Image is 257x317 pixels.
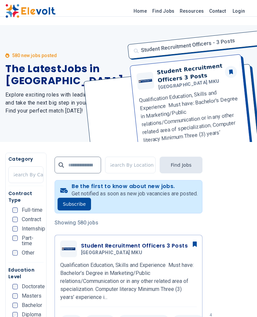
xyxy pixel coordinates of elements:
span: Doctorate [22,284,45,289]
input: Other [12,250,18,256]
button: Subscribe [58,198,91,210]
img: Elevolt [5,4,56,18]
a: Login [229,4,249,18]
h2: Explore exciting roles with leading companies and take the next big step in your career. Find you... [5,91,124,115]
span: Full-time [22,207,42,213]
span: Masters [22,293,41,299]
span: Internship [22,226,45,231]
h5: Category [8,156,44,162]
p: Qualification Education, Skills and Experience Must have: Bachelor’s Degree in Marketing/Public r... [60,261,197,301]
h5: Contract Type [8,190,44,203]
span: Other [22,250,34,256]
input: Internship [12,226,18,231]
h4: Be the first to know about new jobs. [72,183,198,190]
h5: Education Level [8,267,44,280]
a: Resources [177,6,206,16]
input: Contract [12,217,18,222]
span: Bachelor [22,303,42,308]
p: Showing 580 jobs [55,219,203,227]
button: Find Jobs [160,157,202,173]
a: Contact [206,6,229,16]
p: 580 new jobs posted [12,52,57,59]
h1: The Latest Jobs in [GEOGRAPHIC_DATA] [5,63,124,87]
input: Bachelor [12,303,18,308]
a: Home [131,6,150,16]
input: Doctorate [12,284,18,289]
h3: Student Recruitment Officers 3 Posts [81,242,188,250]
input: Part-time [12,235,18,241]
img: Mount Kenya University MKU [62,248,75,250]
span: [GEOGRAPHIC_DATA] MKU [81,250,142,256]
a: Find Jobs [150,6,177,16]
p: Get notified as soon as new job vacancies are posted. [72,190,198,198]
span: Part-time [22,235,44,246]
input: Masters [12,293,18,299]
span: Contract [22,217,41,222]
input: Full-time [12,207,18,213]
